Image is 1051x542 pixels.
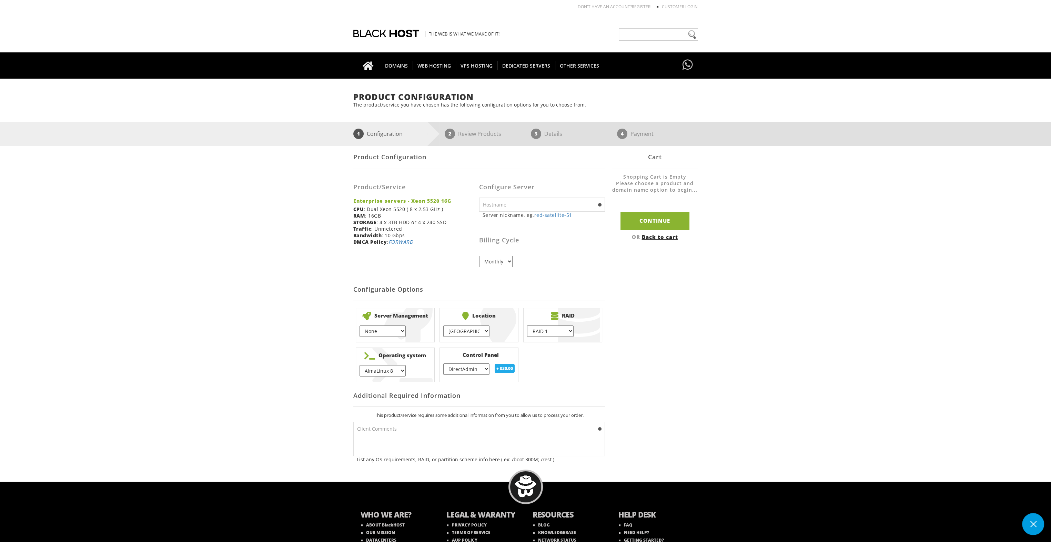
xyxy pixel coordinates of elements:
[360,351,431,360] b: Operating system
[361,530,395,535] a: OUR MISSION
[413,61,456,70] span: WEB HOSTING
[531,129,541,139] span: 3
[413,52,456,79] a: WEB HOSTING
[515,475,536,497] img: BlackHOST mascont, Blacky.
[353,206,364,212] b: CPU
[353,184,474,191] h3: Product/Service
[456,61,498,70] span: VPS HOSTING
[534,212,572,218] a: red-satellite-51
[619,530,649,535] a: NEED HELP?
[617,129,627,139] span: 4
[353,239,387,245] b: DMCA Policy
[353,384,605,407] div: Additional Required Information
[458,129,501,139] p: Review Products
[443,325,489,337] select: } } } } }
[612,233,698,240] div: OR
[447,522,487,528] a: PRIVACY POLICY
[502,365,513,371] span: 30.00
[612,173,698,200] li: Shopping Cart is Empty Please choose a product and domain name option to begin...
[527,325,573,337] select: } } }
[380,52,413,79] a: DOMAINS
[353,129,364,139] span: 1
[353,279,605,300] h2: Configurable Options
[447,530,491,535] a: TERMS OF SERVICE
[361,509,433,521] b: WHO WE ARE?
[555,61,604,70] span: OTHER SERVICES
[662,4,698,10] a: Customer Login
[353,101,698,108] p: The product/service you have chosen has the following configuration options for you to choose from.
[479,237,605,244] h3: Billing Cycle
[357,456,605,463] small: List any OS requirements, RAID, or partition scheme info here ( ex: /boot 300M; /rest )
[612,146,698,168] div: Cart
[388,239,413,245] i: All abuse reports are forwarded
[360,325,406,337] select: } } }
[360,365,406,377] select: } } } } } } } } } } } } } } } } } } } } }
[681,52,695,78] a: Have questions?
[380,61,413,70] span: DOMAINS
[479,198,605,212] input: Hostname
[544,129,562,139] p: Details
[495,364,515,373] div: + $
[533,509,605,521] b: RESOURCES
[527,312,598,320] b: RAID
[618,509,691,521] b: HELP DESK
[361,522,405,528] a: ABOUT BlackHOST
[443,351,515,358] b: Control Panel
[353,212,365,219] b: RAM
[425,31,499,37] span: The Web is what we make of it!
[479,184,605,191] h3: Configure Server
[533,522,550,528] a: BLOG
[443,312,515,320] b: Location
[630,129,654,139] p: Payment
[632,4,650,10] a: REGISTER
[353,92,698,101] h1: Product Configuration
[620,212,689,230] input: Continue
[619,28,698,41] input: Need help?
[497,61,555,70] span: DEDICATED SERVERS
[456,52,498,79] a: VPS HOSTING
[360,312,431,320] b: Server Management
[446,509,519,521] b: LEGAL & WARANTY
[642,233,678,240] a: Back to cart
[555,52,604,79] a: OTHER SERVICES
[619,522,633,528] a: FAQ
[533,530,576,535] a: KNOWLEDGEBASE
[367,129,403,139] p: Configuration
[353,198,474,204] strong: Enterprise servers - Xeon 5520 16G
[353,232,382,239] b: Bandwidth
[443,363,489,375] select: } } } }
[353,173,479,250] div: : Dual Xeon 5520 ( 8 x 2.53 GHz ) : 16GB : 4 x 3TB HDD or 4 x 240 SSD : Unmetered : 10 Gbps :
[483,212,605,218] small: Server nickname, eg.
[353,412,605,418] p: This product/service requires some additional information from you to allow us to process your or...
[353,146,605,168] div: Product Configuration
[353,225,372,232] b: Traffic
[445,129,455,139] span: 2
[388,239,413,245] a: FORWARD
[497,52,555,79] a: DEDICATED SERVERS
[356,52,381,79] a: Go to homepage
[353,219,377,225] b: STORAGE
[567,4,650,10] li: Don't have an account?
